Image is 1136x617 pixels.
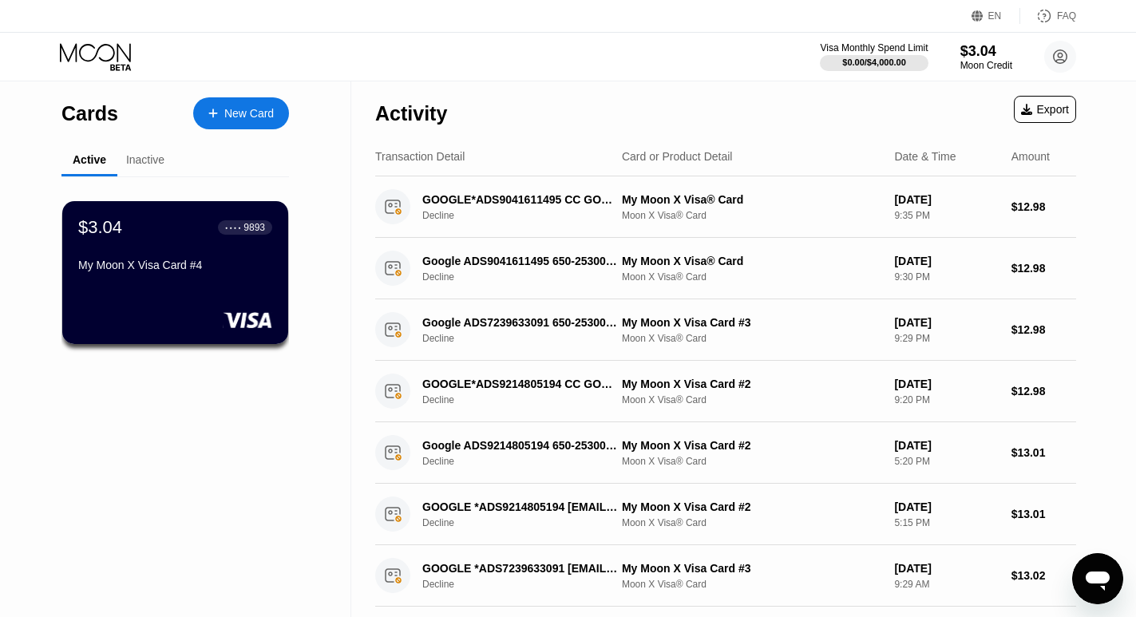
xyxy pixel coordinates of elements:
div: GOOGLE *ADS7239633091 [EMAIL_ADDRESS]DeclineMy Moon X Visa Card #3Moon X Visa® Card[DATE]9:29 AM$... [375,545,1076,607]
div: Moon Credit [960,60,1012,71]
div: Active [73,153,106,166]
div: My Moon X Visa Card #4 [78,259,272,271]
div: New Card [193,97,289,129]
div: $3.04● ● ● ●9893My Moon X Visa Card #4 [62,201,288,344]
div: Card or Product Detail [622,150,733,163]
div: EN [972,8,1020,24]
div: Decline [422,517,633,528]
div: Activity [375,102,447,125]
div: [DATE] [894,439,998,452]
div: 9:30 PM [894,271,998,283]
div: Inactive [126,153,164,166]
div: My Moon X Visa Card #2 [622,500,881,513]
div: My Moon X Visa® Card [622,255,881,267]
div: GOOGLE*ADS9214805194 CC GOOGLE.COMUSDeclineMy Moon X Visa Card #2Moon X Visa® Card[DATE]9:20 PM$1... [375,361,1076,422]
div: Moon X Visa® Card [622,271,881,283]
div: Moon X Visa® Card [622,517,881,528]
div: 5:15 PM [894,517,998,528]
div: EN [988,10,1002,22]
div: $12.98 [1011,200,1076,213]
div: My Moon X Visa Card #3 [622,562,881,575]
div: FAQ [1020,8,1076,24]
div: 9:35 PM [894,210,998,221]
div: Google ADS9041611495 650-2530000 US [422,255,618,267]
div: My Moon X Visa Card #3 [622,316,881,329]
div: Google ADS9214805194 650-2530000 USDeclineMy Moon X Visa Card #2Moon X Visa® Card[DATE]5:20 PM$13.01 [375,422,1076,484]
div: Google ADS9214805194 650-2530000 US [422,439,618,452]
div: Google ADS7239633091 650-2530000 USDeclineMy Moon X Visa Card #3Moon X Visa® Card[DATE]9:29 PM$12.98 [375,299,1076,361]
div: New Card [224,107,274,121]
div: 9:29 AM [894,579,998,590]
div: Transaction Detail [375,150,465,163]
div: [DATE] [894,500,998,513]
iframe: Nút để khởi chạy cửa sổ nhắn tin [1072,553,1123,604]
div: $12.98 [1011,323,1076,336]
div: Cards [61,102,118,125]
div: [DATE] [894,378,998,390]
div: Decline [422,456,633,467]
div: Moon X Visa® Card [622,456,881,467]
div: $12.98 [1011,385,1076,397]
div: My Moon X Visa Card #2 [622,378,881,390]
div: GOOGLE*ADS9041611495 CC GOOGLE.COMUSDeclineMy Moon X Visa® CardMoon X Visa® Card[DATE]9:35 PM$12.98 [375,176,1076,238]
div: Moon X Visa® Card [622,333,881,344]
div: 9:20 PM [894,394,998,405]
div: GOOGLE*ADS9214805194 CC GOOGLE.COMUS [422,378,618,390]
div: Decline [422,579,633,590]
div: $3.04 [960,43,1012,60]
div: GOOGLE *ADS9214805194 [EMAIL_ADDRESS]DeclineMy Moon X Visa Card #2Moon X Visa® Card[DATE]5:15 PM$... [375,484,1076,545]
div: Visa Monthly Spend Limit [820,42,928,53]
div: Visa Monthly Spend Limit$0.00/$4,000.00 [820,42,928,71]
div: Export [1021,103,1069,116]
div: Date & Time [894,150,956,163]
div: $13.01 [1011,508,1076,520]
div: 9893 [243,222,265,233]
div: $13.02 [1011,569,1076,582]
div: GOOGLE *ADS7239633091 [EMAIL_ADDRESS] [422,562,618,575]
div: [DATE] [894,255,998,267]
div: $3.04 [78,217,122,238]
div: Moon X Visa® Card [622,210,881,221]
div: Decline [422,210,633,221]
div: [DATE] [894,562,998,575]
div: Moon X Visa® Card [622,394,881,405]
div: $3.04Moon Credit [960,43,1012,71]
div: GOOGLE*ADS9041611495 CC GOOGLE.COMUS [422,193,618,206]
div: Moon X Visa® Card [622,579,881,590]
div: 5:20 PM [894,456,998,467]
div: $0.00 / $4,000.00 [842,57,906,67]
div: Amount [1011,150,1050,163]
div: Decline [422,271,633,283]
div: 9:29 PM [894,333,998,344]
div: My Moon X Visa® Card [622,193,881,206]
div: ● ● ● ● [225,225,241,230]
div: $13.01 [1011,446,1076,459]
div: $12.98 [1011,262,1076,275]
div: GOOGLE *ADS9214805194 [EMAIL_ADDRESS] [422,500,618,513]
div: Google ADS7239633091 650-2530000 US [422,316,618,329]
div: Google ADS9041611495 650-2530000 USDeclineMy Moon X Visa® CardMoon X Visa® Card[DATE]9:30 PM$12.98 [375,238,1076,299]
div: FAQ [1057,10,1076,22]
div: [DATE] [894,193,998,206]
div: Decline [422,394,633,405]
div: [DATE] [894,316,998,329]
div: Decline [422,333,633,344]
div: My Moon X Visa Card #2 [622,439,881,452]
div: Export [1014,96,1076,123]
